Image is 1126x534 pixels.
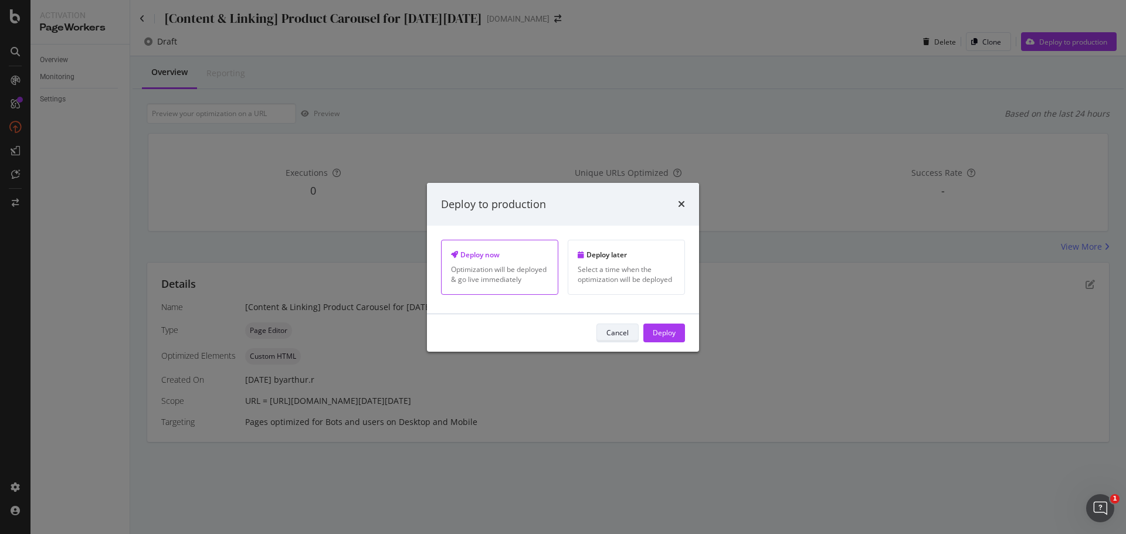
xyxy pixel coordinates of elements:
[578,250,675,260] div: Deploy later
[643,324,685,342] button: Deploy
[678,196,685,212] div: times
[451,250,548,260] div: Deploy now
[451,264,548,284] div: Optimization will be deployed & go live immediately
[427,182,699,351] div: modal
[653,328,676,338] div: Deploy
[596,324,639,342] button: Cancel
[1086,494,1114,522] iframe: Intercom live chat
[606,328,629,338] div: Cancel
[578,264,675,284] div: Select a time when the optimization will be deployed
[1110,494,1120,504] span: 1
[441,196,546,212] div: Deploy to production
